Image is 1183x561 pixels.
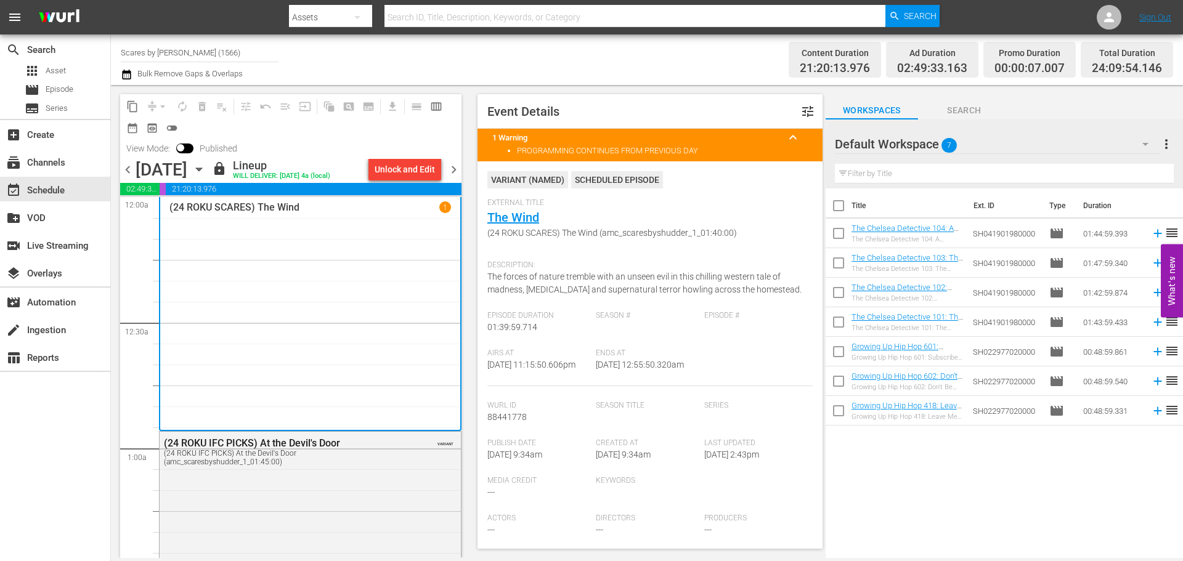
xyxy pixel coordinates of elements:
a: The Chelsea Detective 101: The Wages of Sin (The Chelsea Detective 101: The Wages of Sin (amc_net... [852,312,963,368]
span: Episode [1049,374,1064,389]
span: keyboard_arrow_up [786,130,800,145]
span: Episode Duration [487,311,590,321]
th: Duration [1076,188,1150,223]
td: 00:48:59.331 [1078,396,1146,426]
span: 88441778 [487,412,527,422]
span: 24:09:54.146 [1092,62,1162,76]
span: Airs At [487,349,590,358]
span: Episode [1049,403,1064,418]
svg: Add to Schedule [1151,315,1165,329]
a: The Chelsea Detective 102: [PERSON_NAME] (The Chelsea Detective 102: [PERSON_NAME] (amc_networks_... [852,283,962,329]
span: Series [46,102,68,115]
a: Growing Up Hip Hop 602: Don't Be Salty (Growing Up Hip Hop 602: Don't Be Salty (VARIANT)) [852,371,962,399]
span: Workspaces [826,103,918,118]
div: The Chelsea Detective 104: A Chelsea Education [852,235,963,243]
span: Episode [1049,256,1064,270]
span: (24 ROKU SCARES) The Wind (amc_scaresbyshudder_1_01:40:00) [487,227,807,240]
svg: Add to Schedule [1151,227,1165,240]
span: Episode [46,83,73,95]
span: [DATE] 2:43pm [704,450,759,459]
div: The Chelsea Detective 103: The Gentle Giant [852,265,963,273]
span: 7 [941,132,957,158]
span: Keywords [596,476,698,486]
span: View Backup [142,118,162,138]
span: Week Calendar View [426,97,446,116]
span: 00:00:07.007 [994,62,1065,76]
svg: Add to Schedule [1151,286,1165,299]
span: Last Updated [704,438,807,448]
span: Update Metadata from Key Asset [295,97,315,116]
span: [DATE] 9:34am [487,450,542,459]
span: 00:00:07.007 [160,183,166,195]
span: Loop Content [173,97,192,116]
button: Search [885,5,940,27]
a: Growing Up Hip Hop 418: Leave Me Alone (Growing Up Hip Hop 418: Leave Me Alone (VARIANT)) [852,401,962,438]
span: Description: [487,260,807,270]
span: Reports [6,350,21,365]
td: SH022977020000 [968,396,1044,426]
span: VARIANT [437,436,453,446]
span: toggle_off [166,122,178,134]
span: 02:49:33.163 [120,183,160,195]
span: Fill episodes with ad slates [275,97,295,116]
span: Month Calendar View [123,118,142,138]
div: [DATE] [136,159,187,180]
td: 00:48:59.540 [1078,366,1146,396]
th: Type [1042,188,1076,223]
span: Live Streaming [6,238,21,253]
title: 1 Warning [492,133,778,142]
span: Revert to Primary Episode [256,97,275,116]
p: (24 ROKU SCARES) The Wind [169,201,299,213]
div: Promo Duration [994,44,1065,62]
span: reorder [1165,344,1179,358]
span: The forces of nature tremble with an unseen evil in this chilling western tale of madness, [MEDIC... [487,272,802,294]
span: Published [193,143,243,153]
td: 00:48:59.861 [1078,337,1146,366]
span: [DATE] 12:55:50.320am [596,360,684,369]
span: Remove Gaps & Overlaps [142,97,173,116]
td: SH041901980000 [968,278,1044,307]
td: SH041901980000 [968,307,1044,337]
span: Producers [704,514,807,523]
div: (24 ROKU IFC PICKS) At the Devil's Door (amc_scaresbyshudder_1_01:45:00) [164,449,396,466]
span: 21:20:13.976 [166,183,461,195]
td: SH041901980000 [968,219,1044,248]
img: ans4CAIJ8jUAAAAAAAAAAAAAAAAAAAAAAAAgQb4GAAAAAAAAAAAAAAAAAAAAAAAAJMjXAAAAAAAAAAAAAAAAAAAAAAAAgAT5G... [30,3,89,32]
span: 02:49:33.163 [897,62,967,76]
span: Asset [46,65,66,77]
span: Overlays [6,266,21,281]
span: [DATE] 9:34am [596,450,651,459]
span: reorder [1165,225,1179,240]
span: External Title [487,198,807,208]
span: [DATE] 11:15:50.606pm [487,360,575,369]
span: --- [596,525,603,535]
span: View Mode: [120,143,176,153]
svg: Add to Schedule [1151,404,1165,418]
span: Toggle to switch from Published to Draft view. [176,143,185,152]
span: Season # [596,311,698,321]
th: Ext. ID [966,188,1041,223]
a: The Chelsea Detective 103: The Gentle Giant (The Chelsea Detective 103: The Gentle Giant (amc_net... [852,253,963,299]
span: Episode [25,83,39,97]
span: Create [6,127,21,142]
span: Wurl Id [487,401,590,411]
span: content_copy [126,100,139,113]
span: Create Search Block [339,97,359,116]
div: Growing Up Hip Hop 418: Leave Me Alone [852,413,963,421]
span: chevron_right [446,162,461,177]
span: Search [6,42,21,57]
span: Automation [6,295,21,310]
svg: Add to Schedule [1151,345,1165,358]
td: 01:42:59.874 [1078,278,1146,307]
div: (24 ROKU IFC PICKS) At the Devil's Door [164,437,396,449]
div: WILL DELIVER: [DATE] 4a (local) [233,172,330,180]
button: tune [793,97,823,126]
span: calendar_view_week_outlined [430,100,442,113]
span: Search [904,5,937,27]
span: Episode [1049,226,1064,241]
a: Sign Out [1139,12,1171,22]
span: menu [7,10,22,25]
a: The Wind [487,210,539,225]
span: Bulk Remove Gaps & Overlaps [136,69,243,78]
td: SH022977020000 [968,337,1044,366]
